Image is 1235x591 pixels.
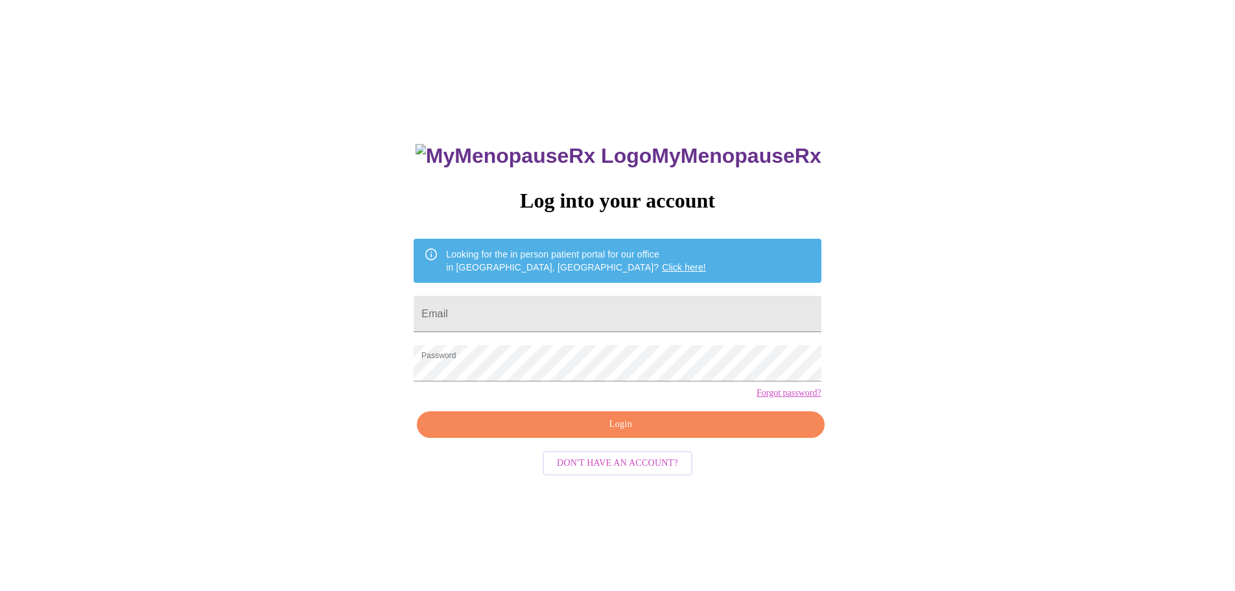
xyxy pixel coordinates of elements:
[417,411,824,438] button: Login
[432,416,809,433] span: Login
[539,457,696,468] a: Don't have an account?
[446,243,706,279] div: Looking for the in person patient portal for our office in [GEOGRAPHIC_DATA], [GEOGRAPHIC_DATA]?
[416,144,652,168] img: MyMenopauseRx Logo
[416,144,821,168] h3: MyMenopauseRx
[557,455,678,472] span: Don't have an account?
[414,189,821,213] h3: Log into your account
[757,388,821,398] a: Forgot password?
[543,451,692,476] button: Don't have an account?
[662,262,706,272] a: Click here!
